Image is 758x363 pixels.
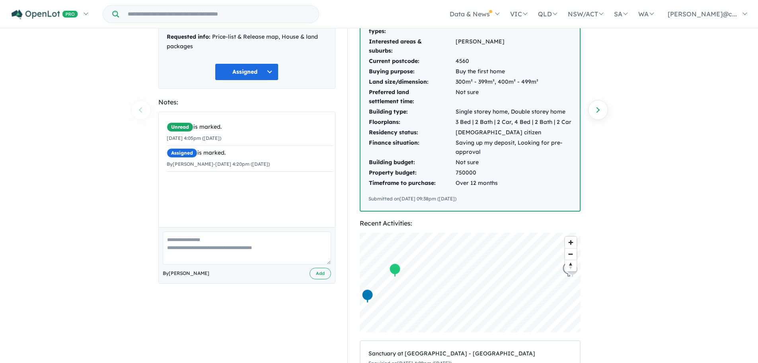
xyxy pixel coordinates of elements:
td: Building budget: [368,157,455,168]
td: Finance situation: [368,138,455,158]
td: Residency status: [368,128,455,138]
span: Unread [167,122,193,132]
span: Assigned [167,148,197,158]
small: By [PERSON_NAME] - [DATE] 4:20pm ([DATE]) [167,161,270,167]
td: Building type: [368,107,455,117]
td: Floorplans: [368,117,455,128]
td: Buying purpose: [368,67,455,77]
td: Preferred land settlement time: [368,87,455,107]
td: Not sure [455,157,572,168]
td: [PERSON_NAME] [455,37,572,57]
td: Buy the first home [455,67,572,77]
span: Reset bearing to north [565,260,577,271]
div: Notes: [158,97,335,108]
td: Current postcode: [368,56,455,67]
td: 750000 [455,168,572,178]
span: [PERSON_NAME]@c... [668,10,737,18]
td: Over 12 months [455,178,572,188]
button: Zoom in [565,237,577,248]
strong: Requested info: [167,33,210,40]
button: Add [310,268,331,279]
canvas: Map [360,233,581,332]
td: 3 Bed | 2 Bath | 2 Car, 4 Bed | 2 Bath | 2 Car [455,117,572,128]
div: is marked. [167,148,333,158]
td: Not sure [455,87,572,107]
small: [DATE] 4:05pm ([DATE]) [167,135,221,141]
div: Map marker [566,263,578,278]
td: [DEMOGRAPHIC_DATA] citizen [455,128,572,138]
td: Interested areas & suburbs: [368,37,455,57]
td: Property budget: [368,168,455,178]
div: Price-list & Release map, House & land packages [167,32,327,51]
div: Submitted on [DATE] 09:38pm ([DATE]) [368,195,572,203]
button: Assigned [215,63,279,80]
td: Single storey home, Double storey home [455,107,572,117]
input: Try estate name, suburb, builder or developer [121,6,317,23]
div: Map marker [389,263,401,277]
div: Recent Activities: [360,218,581,229]
div: Map marker [563,262,575,277]
td: Saving up my deposit, Looking for pre-approval [455,138,572,158]
img: Openlot PRO Logo White [12,10,78,20]
td: Timeframe to purchase: [368,178,455,188]
div: Map marker [361,288,373,303]
div: is marked. [167,122,333,132]
span: By [PERSON_NAME] [163,269,209,277]
td: 4560 [455,56,572,67]
div: Sanctuary at [GEOGRAPHIC_DATA] - [GEOGRAPHIC_DATA] [368,349,572,359]
button: Reset bearing to north [565,260,577,271]
button: Zoom out [565,248,577,260]
td: Land size/dimension: [368,77,455,87]
td: 300m² - 399m², 400m² - 499m² [455,77,572,87]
